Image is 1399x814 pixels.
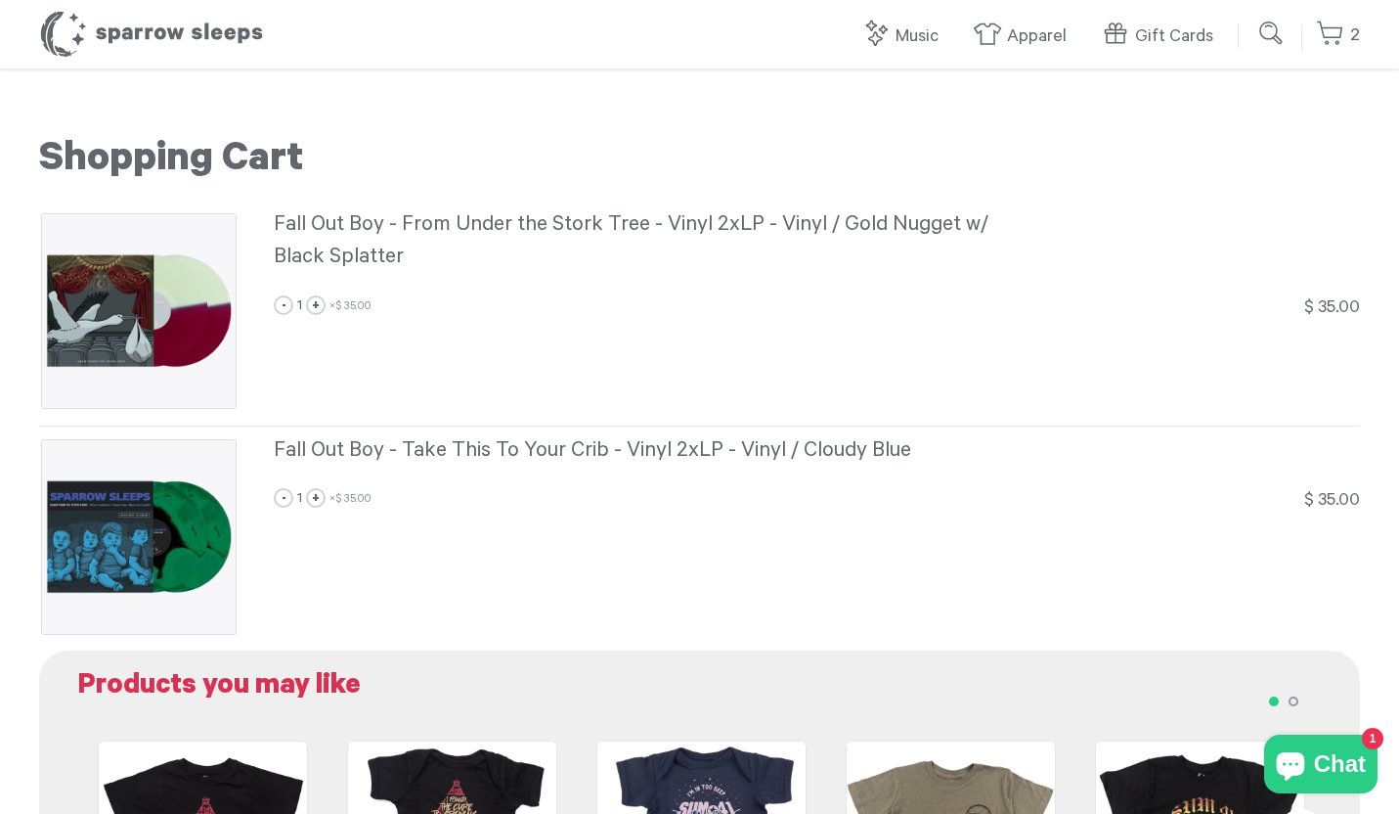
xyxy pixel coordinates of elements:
[329,494,372,507] span: ×
[1304,295,1360,323] div: $ 35.00
[1304,488,1360,516] div: $ 35.00
[274,436,1360,470] a: Fall Out Boy - Take This To Your Crib - Vinyl 2xLP - Vinyl / Cloudy Blue
[335,301,372,314] span: $ 35.00
[1282,690,1301,709] button: 2 of 2
[1252,14,1291,53] input: Submit
[297,492,302,508] span: 1
[274,295,293,315] a: -
[1258,735,1383,798] inbox-online-store-chat: Shopify online store chat
[297,299,302,315] span: 1
[335,494,372,507] span: $ 35.00
[39,138,1360,187] h1: Shopping Cart
[274,210,1360,276] a: Fall Out Boy - From Under the Stork Tree - Vinyl 2xLP - Vinyl / Gold Nugget w/ Black Splatter
[1101,16,1223,58] a: Gift Cards
[274,488,293,508] a: -
[306,295,326,315] a: +
[78,670,1340,706] h2: Products you may like
[1316,15,1360,57] a: 2
[274,214,988,271] span: Fall Out Boy - From Under the Stork Tree - Vinyl 2xLP - Vinyl / Gold Nugget w/ Black Splatter
[39,10,264,59] h1: Sparrow Sleeps
[973,16,1076,58] a: Apparel
[861,16,948,58] a: Music
[1262,690,1282,709] button: 1 of 2
[274,440,911,464] span: Fall Out Boy - Take This To Your Crib - Vinyl 2xLP - Vinyl / Cloudy Blue
[329,301,372,314] span: ×
[306,488,326,508] a: +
